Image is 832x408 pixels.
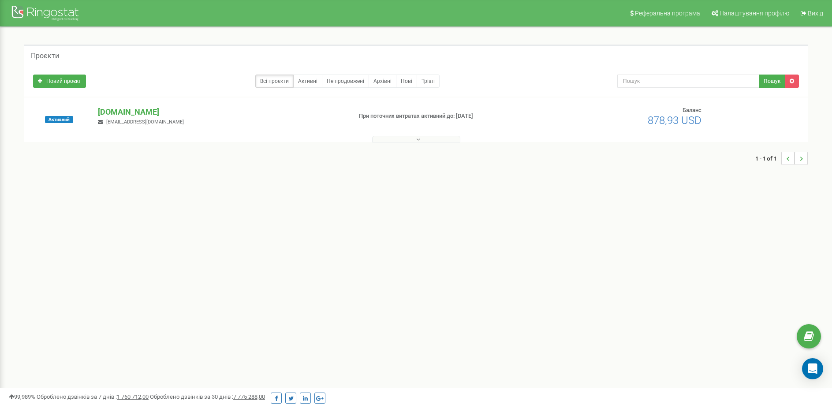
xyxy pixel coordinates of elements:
a: Всі проєкти [255,75,294,88]
span: 1 - 1 of 1 [755,152,781,165]
span: Оброблено дзвінків за 30 днів : [150,393,265,400]
span: Налаштування профілю [720,10,789,17]
input: Пошук [617,75,759,88]
span: 99,989% [9,393,35,400]
span: Активний [45,116,73,123]
span: Вихід [808,10,823,17]
nav: ... [755,143,808,174]
a: Архівні [369,75,396,88]
p: При поточних витратах активний до: [DATE] [359,112,541,120]
p: [DOMAIN_NAME] [98,106,344,118]
h5: Проєкти [31,52,59,60]
span: Оброблено дзвінків за 7 днів : [37,393,149,400]
a: Новий проєкт [33,75,86,88]
a: Активні [293,75,322,88]
a: Нові [396,75,417,88]
span: 878,93 USD [648,114,701,127]
a: Тріал [417,75,440,88]
span: Баланс [683,107,701,113]
u: 7 775 288,00 [233,393,265,400]
span: Реферальна програма [635,10,700,17]
button: Пошук [759,75,785,88]
div: Open Intercom Messenger [802,358,823,379]
a: Не продовжені [322,75,369,88]
span: [EMAIL_ADDRESS][DOMAIN_NAME] [106,119,184,125]
u: 1 760 712,00 [117,393,149,400]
